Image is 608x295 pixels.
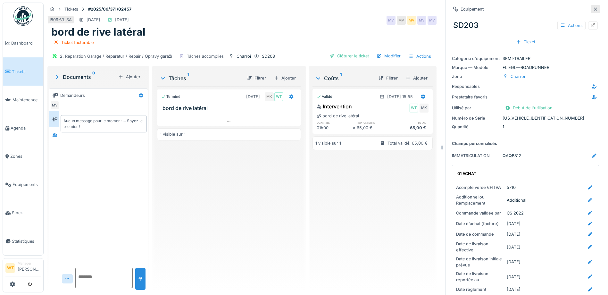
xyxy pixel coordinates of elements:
[452,83,500,89] div: Responsables
[340,74,342,82] sup: 1
[317,113,359,119] div: bord de rive latéral
[12,69,41,75] span: Tickets
[452,73,500,80] div: Zone
[456,184,504,190] div: Acompte versé €HTVA
[357,125,393,131] div: 65,00 €
[507,286,521,292] div: [DATE]
[374,52,403,60] div: Modifier
[61,39,94,46] div: Ticket facturable
[393,121,429,125] h6: total
[18,261,41,275] li: [PERSON_NAME]
[452,94,500,100] div: Prestataire favoris
[12,238,41,244] span: Statistiques
[461,6,484,12] div: Équipement
[271,74,298,82] div: Ajouter
[3,199,43,227] a: Stock
[452,153,500,159] div: IMMATRICULATION
[3,29,43,57] a: Dashboard
[51,26,146,38] h1: bord de rive latéral
[315,74,373,82] div: Coûts
[246,94,260,100] div: [DATE]
[162,105,298,111] h3: bord de rive latéral
[397,16,406,25] div: MV
[507,221,521,227] div: [DATE]
[92,73,95,81] sup: 0
[455,168,596,180] summary: 01 ACHAT
[557,21,586,30] div: Actions
[403,74,430,82] div: Ajouter
[50,17,72,23] div: I809-VL SA
[457,171,591,177] div: 01 ACHAT
[18,261,41,266] div: Manager
[3,86,43,114] a: Maintenance
[12,181,41,188] span: Équipements
[376,74,400,82] div: Filtrer
[409,104,418,113] div: WT
[3,171,43,199] a: Équipements
[507,210,524,216] div: CS 2022
[87,17,100,23] div: [DATE]
[456,221,504,227] div: Date d'achat (facture)
[160,131,186,137] div: 1 visible sur 1
[456,241,504,253] div: Date de livraison effective
[407,16,416,25] div: MV
[10,153,41,159] span: Zones
[315,140,341,146] div: 1 visible sur 1
[50,101,59,110] div: MV
[161,94,180,99] div: Terminé
[406,52,434,61] div: Actions
[452,124,500,130] div: Quantité
[60,92,85,98] div: Demandeurs
[456,256,504,268] div: Date de livraison initiale prévue
[12,97,41,103] span: Maintenance
[237,53,251,59] div: Charroi
[265,92,274,101] div: MK
[274,92,283,101] div: WT
[3,114,43,142] a: Agenda
[456,271,504,283] div: Date de livraison reportée au
[393,125,429,131] div: 65,00 €
[513,38,538,46] div: Ticket
[452,105,500,111] div: Utilisé par
[353,125,357,131] div: ×
[507,231,521,237] div: [DATE]
[160,74,242,82] div: Tâches
[452,124,599,130] div: 1
[317,103,352,110] div: Intervention
[5,263,15,273] li: WT
[12,210,41,216] span: Stock
[357,121,393,125] h6: prix unitaire
[452,64,500,71] div: Marque — Modèle
[317,121,353,125] h6: quantité
[452,55,599,62] div: SEMI-TRAILER
[507,244,521,250] div: [DATE]
[456,286,504,292] div: Date règlement
[3,227,43,255] a: Statistiques
[3,142,43,171] a: Zones
[317,125,353,131] div: 01h00
[387,16,396,25] div: MV
[86,6,134,12] strong: #2025/09/371/02457
[327,52,371,60] div: Clôturer le ticket
[507,259,521,265] div: [DATE]
[503,104,555,112] div: Début de l'utilisation
[3,57,43,86] a: Tickets
[262,53,275,59] div: SD203
[11,40,41,46] span: Dashboard
[64,6,78,12] div: Tickets
[452,115,500,121] div: Numéro de Série
[387,140,428,146] div: Total validé: 65,00 €
[507,274,521,280] div: [DATE]
[452,55,500,62] div: Catégorie d'équipement
[507,197,526,203] div: Additional
[511,73,525,80] div: Charroi
[452,115,599,121] div: [US_VEHICLE_IDENTIFICATION_NUMBER]
[5,261,41,276] a: WT Manager[PERSON_NAME]
[13,6,33,26] img: Badge_color-CXgf-gQk.svg
[503,153,521,159] div: QAQB812
[420,104,429,113] div: MK
[116,72,143,81] div: Ajouter
[507,184,516,190] div: 5710
[63,118,144,130] div: Aucun message pour le moment … Soyez le premier !
[456,210,504,216] div: Commande validée par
